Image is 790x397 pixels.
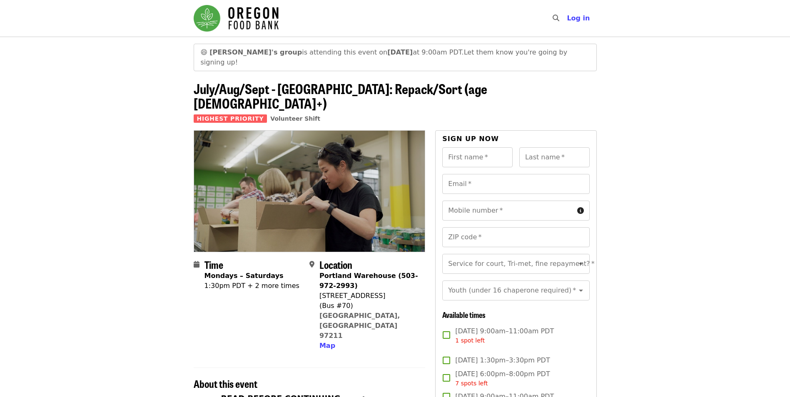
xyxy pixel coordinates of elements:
[442,227,589,247] input: ZIP code
[442,174,589,194] input: Email
[577,207,584,215] i: circle-info icon
[519,147,590,167] input: Last name
[194,5,279,32] img: Oregon Food Bank - Home
[442,147,513,167] input: First name
[455,380,488,387] span: 7 spots left
[553,14,559,22] i: search icon
[442,309,486,320] span: Available times
[204,272,284,280] strong: Mondays – Saturdays
[270,115,320,122] a: Volunteer Shift
[201,48,208,56] span: grinning face emoji
[319,272,418,290] strong: Portland Warehouse (503-972-2993)
[319,341,335,351] button: Map
[442,201,573,221] input: Mobile number
[319,312,400,340] a: [GEOGRAPHIC_DATA], [GEOGRAPHIC_DATA] 97211
[194,131,425,251] img: July/Aug/Sept - Portland: Repack/Sort (age 8+) organized by Oregon Food Bank
[455,355,550,365] span: [DATE] 1:30pm–3:30pm PDT
[455,326,554,345] span: [DATE] 9:00am–11:00am PDT
[209,48,464,56] span: is attending this event on at 9:00am PDT.
[442,135,499,143] span: Sign up now
[564,8,571,28] input: Search
[455,337,485,344] span: 1 spot left
[194,261,199,268] i: calendar icon
[319,301,419,311] div: (Bus #70)
[204,281,299,291] div: 1:30pm PDT + 2 more times
[567,14,590,22] span: Log in
[455,369,550,388] span: [DATE] 6:00pm–8:00pm PDT
[575,285,587,296] button: Open
[204,257,223,272] span: Time
[560,10,596,27] button: Log in
[319,257,352,272] span: Location
[194,114,267,123] span: Highest Priority
[194,79,487,113] span: July/Aug/Sept - [GEOGRAPHIC_DATA]: Repack/Sort (age [DEMOGRAPHIC_DATA]+)
[575,258,587,270] button: Open
[209,48,302,56] strong: [PERSON_NAME]'s group
[387,48,413,56] strong: [DATE]
[309,261,314,268] i: map-marker-alt icon
[194,376,257,391] span: About this event
[319,291,419,301] div: [STREET_ADDRESS]
[319,342,335,350] span: Map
